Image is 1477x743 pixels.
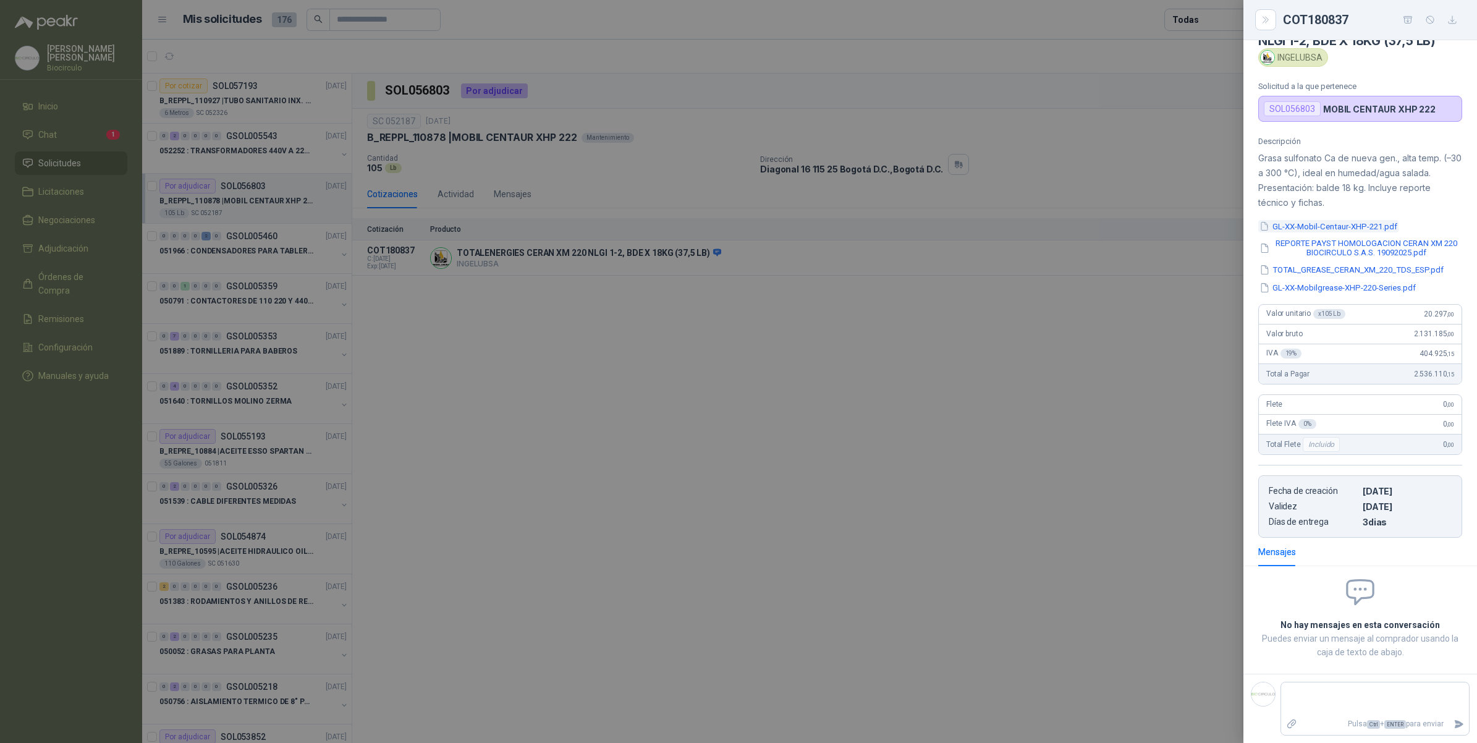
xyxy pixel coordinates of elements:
div: Incluido [1303,437,1340,452]
span: ,00 [1447,331,1454,338]
button: REPORTE PAYST HOMOLOGACION CERAN XM 220 BIOCIRCULO S.A.S. 19092025.pdf [1258,237,1462,258]
span: ,00 [1447,421,1454,428]
p: MOBIL CENTAUR XHP 222 [1323,104,1436,114]
span: ,00 [1447,441,1454,448]
p: Grasa sulfonato Ca de nueva gen., alta temp. (–30 a 300 °C), ideal en humedad/agua salada. Presen... [1258,151,1462,210]
p: [DATE] [1363,486,1452,496]
div: 19 % [1280,349,1302,359]
p: [DATE] [1363,501,1452,512]
p: Días de entrega [1269,517,1358,527]
span: IVA [1266,349,1301,359]
span: Total Flete [1266,437,1342,452]
div: Mensajes [1258,545,1296,559]
button: GL-XX-Mobil-Centaur-XHP-221.pdf [1258,220,1399,233]
p: Solicitud a la que pertenece [1258,82,1462,91]
span: Flete [1266,400,1282,409]
div: COT180837 [1283,10,1462,30]
span: 404.925 [1420,349,1454,358]
p: Descripción [1258,137,1462,146]
p: Puedes enviar un mensaje al comprador usando la caja de texto de abajo. [1258,632,1462,659]
p: Validez [1269,501,1358,512]
span: Total a Pagar [1266,370,1310,378]
img: Company Logo [1261,51,1274,64]
span: ,15 [1447,350,1454,357]
span: 2.536.110 [1414,370,1454,378]
span: Ctrl [1367,720,1380,729]
p: Pulsa + para enviar [1302,713,1449,735]
span: Flete IVA [1266,419,1316,429]
span: ENTER [1384,720,1406,729]
button: Close [1258,12,1273,27]
span: 20.297 [1424,310,1454,318]
button: Enviar [1449,713,1469,735]
span: Valor bruto [1266,329,1302,338]
button: TOTAL_GREASE_CERAN_XM_220_TDS_ESP.pdf [1258,263,1445,276]
div: SOL056803 [1264,101,1321,116]
img: Company Logo [1251,682,1275,706]
div: 0 % [1298,419,1316,429]
span: ,00 [1447,401,1454,408]
span: 2.131.185 [1414,329,1454,338]
div: INGELUBSA [1258,48,1328,67]
span: ,15 [1447,371,1454,378]
p: 3 dias [1363,517,1452,527]
span: 0 [1443,420,1454,428]
span: 0 [1443,440,1454,449]
div: x 105 Lb [1313,309,1345,319]
span: ,00 [1447,311,1454,318]
button: GL-XX-Mobilgrease-XHP-220-Series.pdf [1258,281,1417,294]
span: Valor unitario [1266,309,1345,319]
h2: No hay mensajes en esta conversación [1258,618,1462,632]
label: Adjuntar archivos [1281,713,1302,735]
span: 0 [1443,400,1454,409]
p: Fecha de creación [1269,486,1358,496]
